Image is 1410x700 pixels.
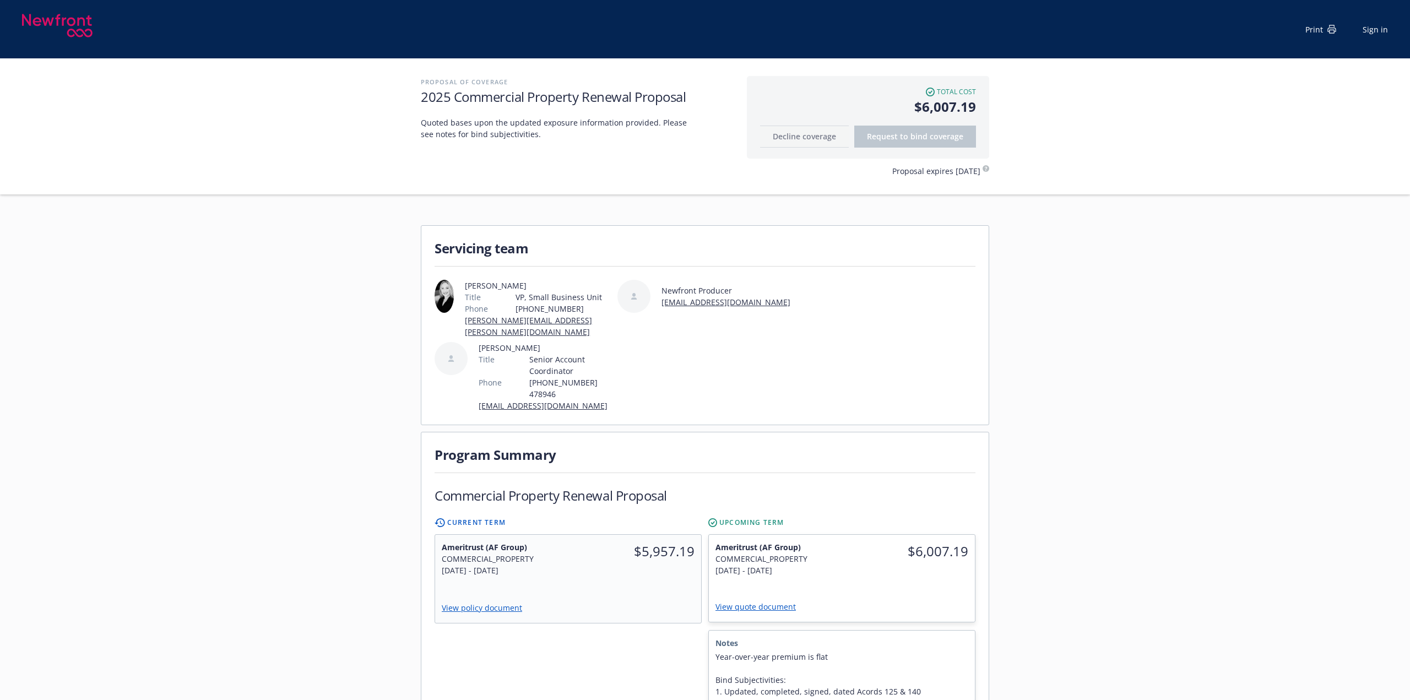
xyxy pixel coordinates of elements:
span: Notes [715,637,968,649]
span: Proposal expires [DATE] [892,165,980,177]
a: Sign in [1363,24,1388,35]
span: Ameritrust (AF Group) [715,541,836,553]
span: $6,007.19 [760,97,976,117]
span: $5,957.19 [575,541,695,561]
h1: Commercial Property Renewal Proposal [435,486,667,504]
span: Decline coverage [773,131,836,142]
span: VP, Small Business Unit [516,291,613,303]
img: employee photo [435,280,454,313]
span: [PHONE_NUMBER] 478946 [529,377,613,400]
span: Title [465,291,481,303]
span: $6,007.19 [849,541,969,561]
div: Print [1305,24,1336,35]
span: Total cost [937,87,976,97]
button: Decline coverage [760,126,849,148]
span: Title [479,354,495,365]
h2: Proposal of coverage [421,76,736,88]
span: Request to bind [867,131,963,142]
span: Senior Account Coordinator [529,354,613,377]
span: Newfront Producer [661,285,790,296]
div: COMMERCIAL_PROPERTY [442,553,562,565]
span: [PERSON_NAME] [479,342,613,354]
span: Quoted bases upon the updated exposure information provided. Please see notes for bind subjectivi... [421,117,696,140]
h1: Program Summary [435,446,975,464]
a: [EMAIL_ADDRESS][DOMAIN_NAME] [661,297,790,307]
a: [EMAIL_ADDRESS][DOMAIN_NAME] [479,400,608,411]
span: Ameritrust (AF Group) [442,541,562,553]
a: [PERSON_NAME][EMAIL_ADDRESS][PERSON_NAME][DOMAIN_NAME] [465,315,592,337]
a: View quote document [715,601,805,612]
span: Phone [479,377,502,388]
span: Phone [465,303,488,314]
h1: 2025 Commercial Property Renewal Proposal [421,88,736,106]
span: [PHONE_NUMBER] [516,303,613,314]
div: [DATE] - [DATE] [442,565,562,576]
a: View policy document [442,603,531,613]
span: Upcoming Term [719,518,784,528]
button: Request to bindcoverage [854,126,976,148]
span: [PERSON_NAME] [465,280,613,291]
span: coverage [930,131,963,142]
span: Current Term [447,518,506,528]
div: [DATE] - [DATE] [715,565,836,576]
h1: Servicing team [435,239,975,257]
div: COMMERCIAL_PROPERTY [715,553,836,565]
